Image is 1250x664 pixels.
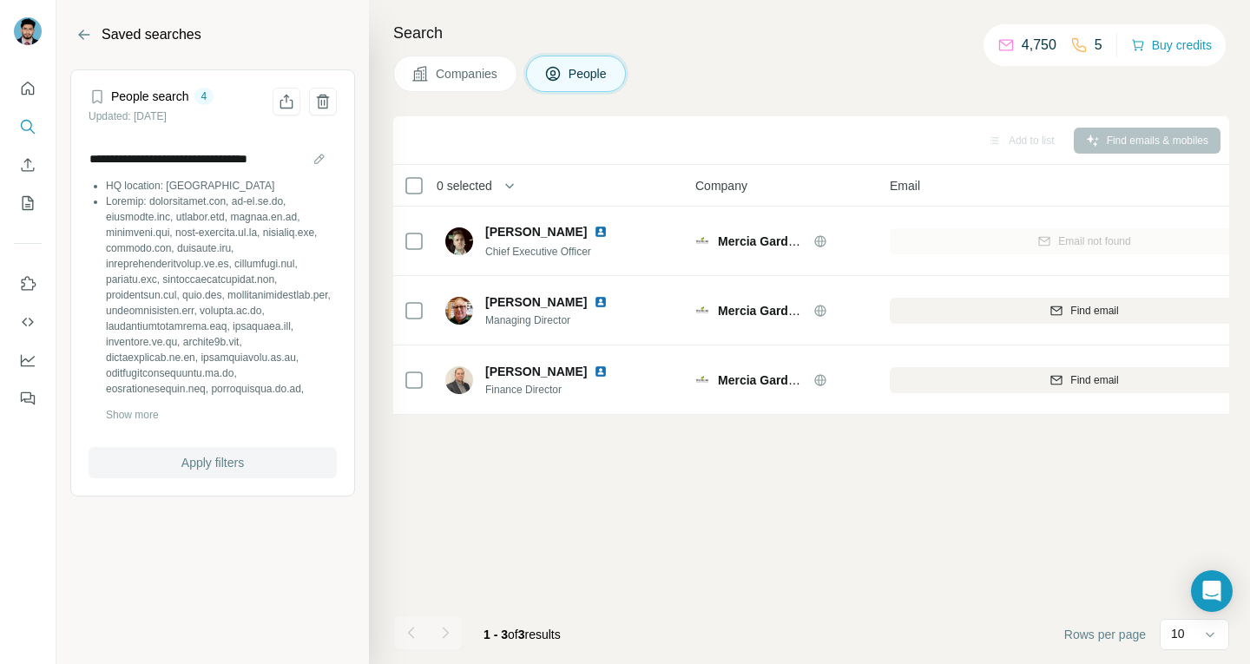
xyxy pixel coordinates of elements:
[485,246,591,258] span: Chief Executive Officer
[14,383,42,414] button: Feedback
[485,223,587,240] span: [PERSON_NAME]
[594,295,608,309] img: LinkedIn logo
[106,407,159,423] button: Show more
[273,88,300,115] button: Share filters
[106,178,337,194] li: HQ location: [GEOGRAPHIC_DATA]
[485,382,628,398] span: Finance Director
[445,297,473,325] img: Avatar
[89,447,337,478] button: Apply filters
[445,366,473,394] img: Avatar
[1070,372,1118,388] span: Find email
[485,312,628,328] span: Managing Director
[14,73,42,104] button: Quick start
[14,345,42,376] button: Dashboard
[14,187,42,219] button: My lists
[181,454,244,471] span: Apply filters
[1095,35,1102,56] p: 5
[594,225,608,239] img: LinkedIn logo
[695,304,709,318] img: Logo of Mercia Garden Products
[436,65,499,82] span: Companies
[309,88,337,115] button: Delete saved search
[14,149,42,181] button: Enrich CSV
[718,373,859,387] span: Mercia Garden Products
[484,628,508,641] span: 1 - 3
[594,365,608,378] img: LinkedIn logo
[393,21,1229,45] h4: Search
[102,24,201,45] h2: Saved searches
[484,628,561,641] span: results
[485,293,587,311] span: [PERSON_NAME]
[14,306,42,338] button: Use Surfe API
[89,147,337,171] input: Search name
[890,177,920,194] span: Email
[1171,625,1185,642] p: 10
[695,373,709,387] img: Logo of Mercia Garden Products
[14,111,42,142] button: Search
[508,628,518,641] span: of
[1070,303,1118,319] span: Find email
[437,177,492,194] span: 0 selected
[70,21,98,49] button: Back
[14,17,42,45] img: Avatar
[718,234,859,248] span: Mercia Garden Products
[1191,570,1233,612] div: Open Intercom Messenger
[111,88,189,105] h4: People search
[1131,33,1212,57] button: Buy credits
[1022,35,1056,56] p: 4,750
[194,89,214,104] div: 4
[695,234,709,248] img: Logo of Mercia Garden Products
[485,363,587,380] span: [PERSON_NAME]
[718,304,859,318] span: Mercia Garden Products
[1064,626,1146,643] span: Rows per page
[445,227,473,255] img: Avatar
[695,177,747,194] span: Company
[569,65,609,82] span: People
[518,628,525,641] span: 3
[14,268,42,299] button: Use Surfe on LinkedIn
[89,110,167,122] small: Updated: [DATE]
